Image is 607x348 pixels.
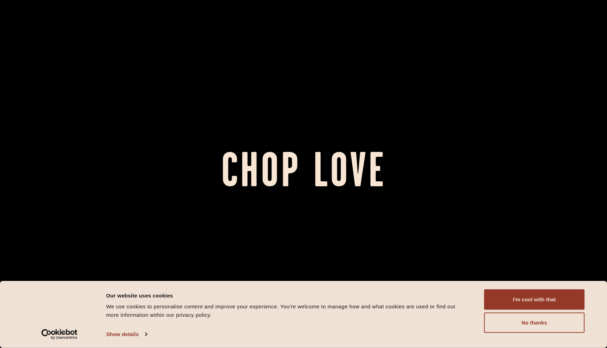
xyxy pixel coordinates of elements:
[106,291,468,300] div: Our website uses cookies
[484,289,585,310] button: I'm cool with that
[106,302,468,319] div: We use cookies to personalise content and improve your experience. You're welcome to manage how a...
[484,313,585,333] button: No thanks
[29,329,90,340] a: Usercentrics Cookiebot - opens in a new window
[106,329,147,340] a: Show details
